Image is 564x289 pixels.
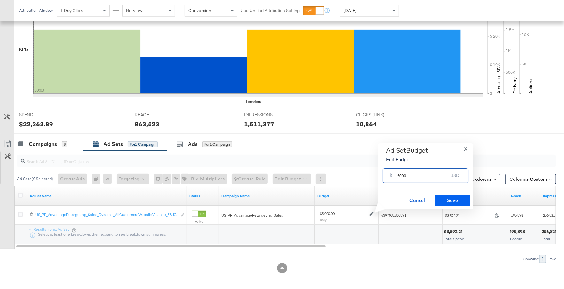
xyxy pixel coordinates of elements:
span: SPEND [19,112,67,118]
div: 8 [62,141,67,147]
div: Attribution Window: [19,8,54,13]
input: Search Ad Set Name, ID or Objective [25,152,507,165]
text: Delivery [512,77,518,94]
a: Shows the current budget of Ad Set. [317,194,376,199]
span: 195,898 [511,213,523,217]
div: Ad Sets [104,141,123,148]
div: Ad Set Budget [386,147,428,154]
label: Active [192,219,206,224]
span: [DATE] [344,8,357,13]
span: CLICKS (LINK) [356,112,404,118]
input: Enter your budget [397,166,448,180]
div: 1,511,377 [244,119,274,129]
button: Columns:Custom [505,174,556,184]
span: Save [437,196,467,204]
span: X [464,144,467,153]
text: Amount (USD) [496,65,502,94]
p: Edit Budget [386,156,428,163]
div: 1 [539,255,546,263]
span: 1 Day Clicks [60,8,85,13]
div: Ad Sets ( 0 Selected) [17,176,53,182]
div: 0 [92,174,103,184]
span: REACH [135,112,183,118]
div: Ads [188,141,197,148]
div: Timeline [245,98,261,104]
div: Showing: [523,257,539,261]
a: US_PR_AdvantageRetargeting_Sales_Dynamic_AllCustomersWebsiteVi...hase_FB-IG [35,212,177,219]
span: IMPRESSIONS [244,112,292,118]
span: Custom [530,176,547,182]
span: $3,592.21 [445,213,492,218]
span: 256,821 [543,213,555,217]
a: The total amount spent to date. [445,194,506,199]
div: $22,363.89 [19,119,53,129]
button: Cancel [400,195,435,206]
button: Save [435,195,470,206]
div: for 1 Campaign [128,141,158,147]
div: 195,898 [510,229,527,235]
a: The number of people your ad was served to. [511,194,538,199]
div: $3,592.21 [444,229,464,235]
span: No Views [126,8,145,13]
span: Columns: [509,176,547,182]
span: Total [542,236,550,241]
div: $5,000.00 [320,211,335,216]
button: Breakdowns [460,174,500,184]
a: Your Ad Set name. [30,194,184,199]
span: People [510,236,522,241]
a: Your campaign name. [221,194,312,199]
div: USD [448,171,462,183]
span: US_PR_AdvantageRetargeting_Sales [221,213,283,217]
span: Cancel [402,196,432,204]
div: KPIs [19,46,28,52]
a: Shows the current state of your Ad Set. [189,194,216,199]
div: Campaigns [29,141,57,148]
div: 863,523 [135,119,159,129]
div: $ [387,171,395,183]
div: US_PR_AdvantageRetargeting_Sales_Dynamic_AllCustomersWebsiteVi...hase_FB-IG [35,212,177,217]
text: Actions [528,79,534,94]
button: X [461,147,470,151]
div: 256,821 [542,229,558,235]
span: 6397031800891 [381,213,406,217]
div: 10,864 [356,119,377,129]
sub: Daily [320,218,327,222]
span: Conversion [188,8,211,13]
label: Use Unified Attribution Setting: [241,8,301,14]
div: Row [548,257,556,261]
span: Total Spend [444,236,464,241]
div: for 1 Campaign [202,141,232,147]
